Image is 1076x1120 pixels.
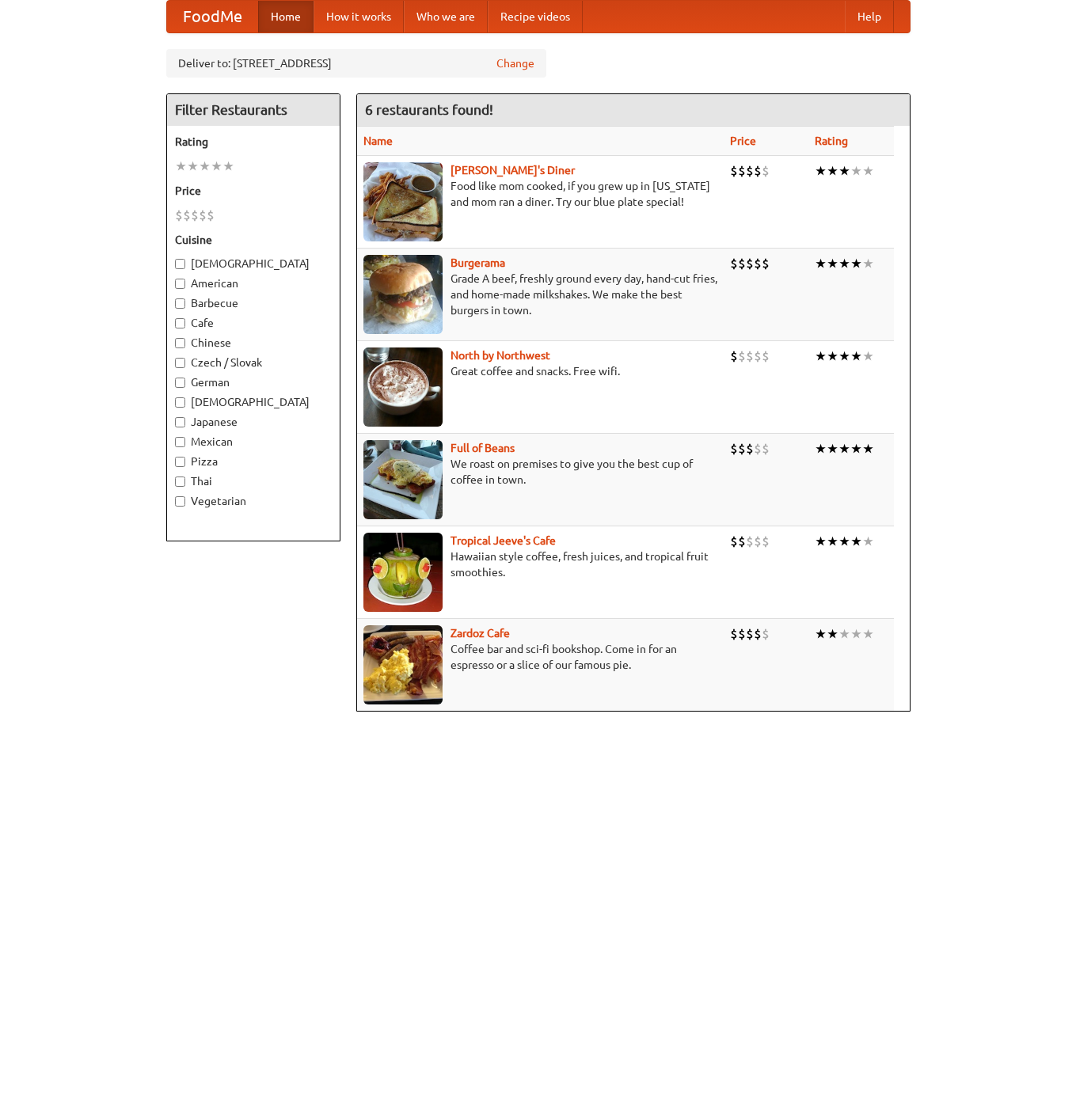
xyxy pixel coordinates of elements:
[451,349,550,362] a: North by Northwest
[827,255,838,272] li: ★
[175,493,332,509] label: Vegetarian
[451,442,515,454] a: Full of Beans
[738,255,746,272] li: $
[175,374,332,390] label: German
[167,1,258,32] a: FoodMe
[838,533,850,550] li: ★
[175,318,185,328] input: Cafe
[175,315,332,331] label: Cafe
[175,454,332,469] label: Pizza
[827,440,838,457] li: ★
[451,534,556,547] a: Tropical Jeeve's Cafe
[207,207,215,224] li: $
[175,414,332,430] label: Japanese
[762,533,770,550] li: $
[175,378,185,388] input: German
[862,162,874,180] li: ★
[827,162,838,180] li: ★
[175,183,332,199] h5: Price
[815,440,827,457] li: ★
[815,533,827,550] li: ★
[862,255,874,272] li: ★
[211,158,222,175] li: ★
[175,496,185,507] input: Vegetarian
[175,298,185,309] input: Barbecue
[754,255,762,272] li: $
[363,271,717,318] p: Grade A beef, freshly ground every day, hand-cut fries, and home-made milkshakes. We make the bes...
[738,533,746,550] li: $
[363,533,443,612] img: jeeves.jpg
[363,347,443,427] img: north.jpg
[175,295,332,311] label: Barbecue
[175,457,185,467] input: Pizza
[815,255,827,272] li: ★
[175,476,185,487] input: Thai
[363,162,443,241] img: sallys.jpg
[167,94,340,126] h4: Filter Restaurants
[827,625,838,643] li: ★
[738,347,746,365] li: $
[175,279,185,289] input: American
[175,417,185,427] input: Japanese
[850,533,862,550] li: ★
[754,625,762,643] li: $
[451,256,505,269] a: Burgerama
[175,158,187,175] li: ★
[175,394,332,410] label: [DEMOGRAPHIC_DATA]
[862,347,874,365] li: ★
[838,347,850,365] li: ★
[175,232,332,248] h5: Cuisine
[730,625,738,643] li: $
[838,625,850,643] li: ★
[754,162,762,180] li: $
[175,355,332,370] label: Czech / Slovak
[175,437,185,447] input: Mexican
[746,533,754,550] li: $
[862,625,874,643] li: ★
[730,135,756,147] a: Price
[496,55,534,71] a: Change
[746,440,754,457] li: $
[738,162,746,180] li: $
[451,627,510,640] a: Zardoz Cafe
[815,135,848,147] a: Rating
[199,207,207,224] li: $
[746,347,754,365] li: $
[762,625,770,643] li: $
[175,259,185,269] input: [DEMOGRAPHIC_DATA]
[258,1,314,32] a: Home
[762,440,770,457] li: $
[827,533,838,550] li: ★
[838,255,850,272] li: ★
[363,625,443,704] img: zardoz.jpg
[175,256,332,271] label: [DEMOGRAPHIC_DATA]
[363,363,717,379] p: Great coffee and snacks. Free wifi.
[862,533,874,550] li: ★
[363,135,393,147] a: Name
[730,533,738,550] li: $
[730,162,738,180] li: $
[488,1,583,32] a: Recipe videos
[404,1,488,32] a: Who we are
[175,275,332,291] label: American
[754,347,762,365] li: $
[363,641,717,673] p: Coffee bar and sci-fi bookshop. Come in for an espresso or a slice of our famous pie.
[850,440,862,457] li: ★
[363,440,443,519] img: beans.jpg
[191,207,199,224] li: $
[746,162,754,180] li: $
[175,473,332,489] label: Thai
[862,440,874,457] li: ★
[850,255,862,272] li: ★
[363,255,443,334] img: burgerama.jpg
[754,533,762,550] li: $
[762,347,770,365] li: $
[762,162,770,180] li: $
[815,625,827,643] li: ★
[175,338,185,348] input: Chinese
[451,164,575,177] b: [PERSON_NAME]'s Diner
[850,347,862,365] li: ★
